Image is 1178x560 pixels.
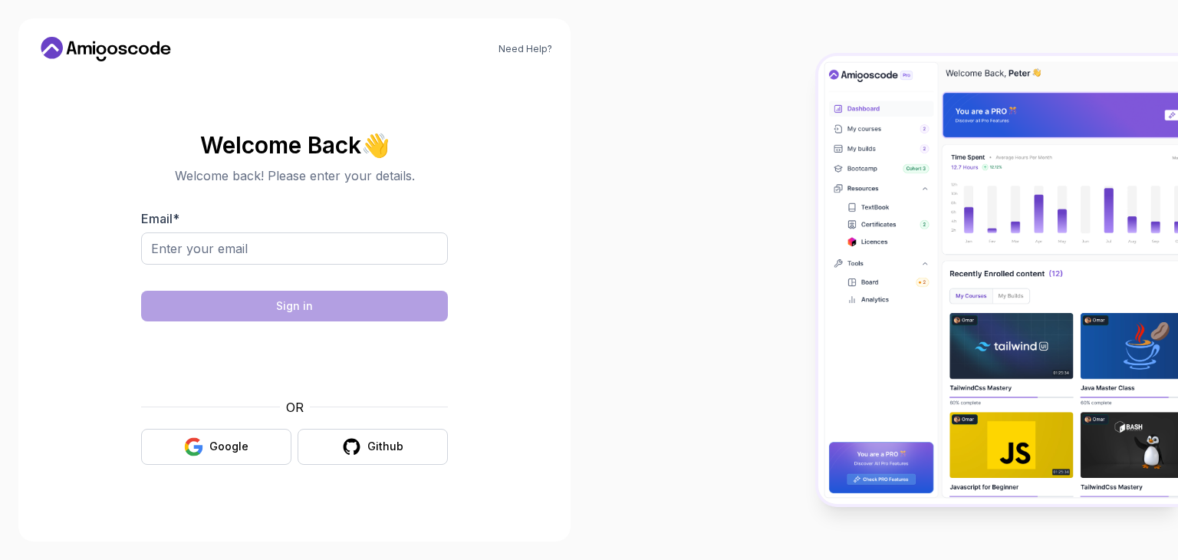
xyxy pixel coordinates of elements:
[499,43,552,55] a: Need Help?
[276,298,313,314] div: Sign in
[141,166,448,185] p: Welcome back! Please enter your details.
[37,37,175,61] a: Home link
[360,130,392,160] span: 👋
[367,439,403,454] div: Github
[141,291,448,321] button: Sign in
[818,56,1178,504] img: Amigoscode Dashboard
[141,232,448,265] input: Enter your email
[209,439,248,454] div: Google
[141,211,179,226] label: Email *
[298,429,448,465] button: Github
[286,398,304,417] p: OR
[141,429,291,465] button: Google
[179,331,410,389] iframe: Widget containing checkbox for hCaptcha security challenge
[141,133,448,157] h2: Welcome Back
